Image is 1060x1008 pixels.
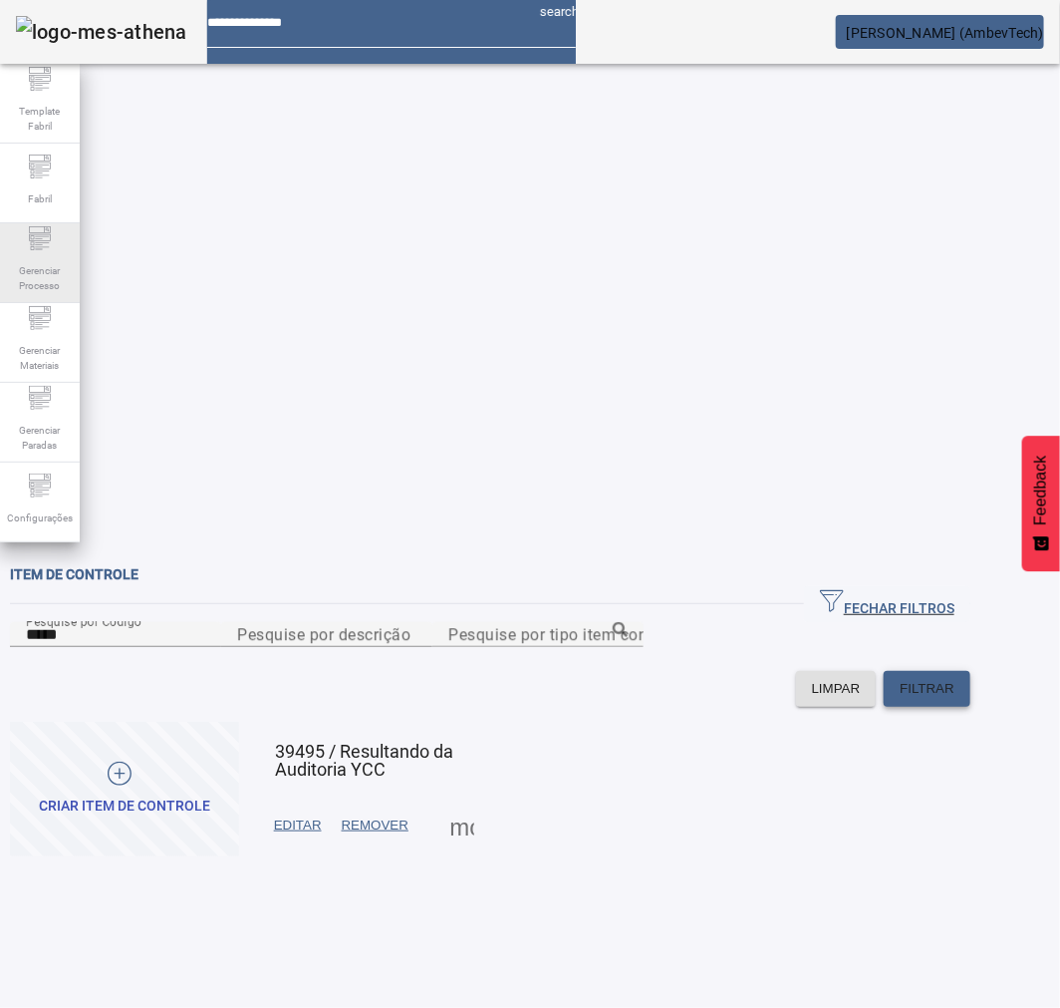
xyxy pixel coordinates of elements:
input: Number [448,623,628,647]
button: REMOVER [332,808,418,843]
span: Gerenciar Materiais [10,337,70,379]
span: Gerenciar Paradas [10,417,70,459]
span: Item de controle [10,566,138,582]
span: REMOVER [342,816,408,836]
mat-label: Pesquise por Código [26,614,141,628]
span: LIMPAR [812,679,861,699]
mat-label: Pesquise por tipo item controle [448,625,681,644]
button: FECHAR FILTROS [804,586,970,622]
span: [PERSON_NAME] (AmbevTech) [847,25,1044,41]
span: Feedback [1032,456,1050,525]
span: EDITAR [274,816,322,836]
span: Template Fabril [10,98,70,140]
button: Feedback - Mostrar pesquisa [1022,436,1060,571]
span: Gerenciar Processo [10,257,70,299]
button: LIMPAR [796,671,877,707]
span: FILTRAR [900,679,954,699]
mat-label: Pesquise por descrição [237,625,410,644]
span: Configurações [1,504,79,531]
span: Fabril [22,185,58,212]
button: FILTRAR [884,671,970,707]
button: Criar item de controle [10,722,239,856]
span: 39495 / Resultando da Auditoria YCC [275,741,453,780]
img: logo-mes-athena [16,16,187,48]
div: Criar item de controle [39,797,210,817]
span: FECHAR FILTROS [820,589,954,619]
button: Mais [444,808,480,843]
button: EDITAR [264,808,332,843]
